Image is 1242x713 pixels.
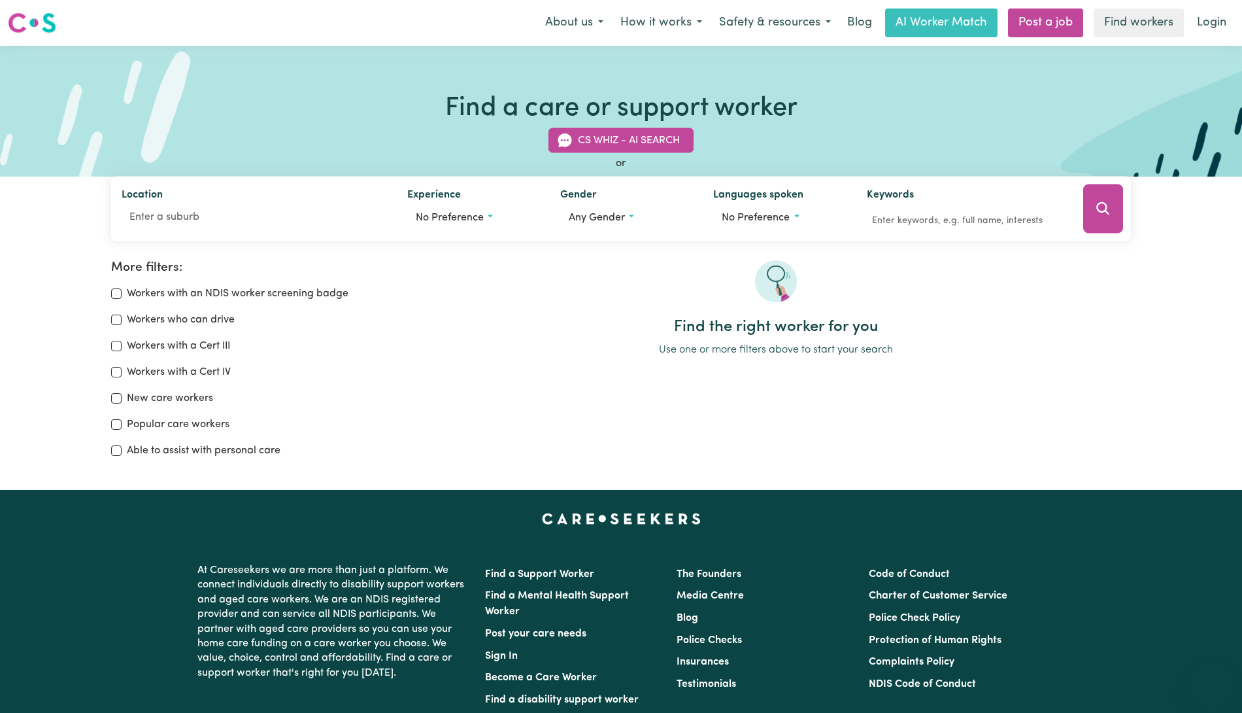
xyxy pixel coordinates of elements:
label: Experience [407,187,461,205]
img: Careseekers logo [8,11,56,35]
label: New care workers [127,391,213,406]
h2: Find the right worker for you [422,318,1130,337]
button: Search [1083,184,1123,234]
button: Safety & resources [711,9,839,37]
span: No preference [416,213,484,223]
label: Able to assist with personal care [127,443,280,459]
a: Police Checks [677,635,742,646]
button: Worker language preferences [713,205,845,230]
label: Location [122,187,163,205]
a: NDIS Code of Conduct [869,679,976,689]
a: Find a Mental Health Support Worker [485,591,629,617]
a: Find workers [1094,9,1184,37]
input: Enter keywords, e.g. full name, interests [867,211,1065,231]
a: Careseekers logo [8,8,56,38]
a: Media Centre [677,591,744,601]
label: Workers with an NDIS worker screening badge [127,286,348,302]
a: Insurances [677,657,729,667]
button: CS Whiz - AI Search [548,128,694,153]
a: Complaints Policy [869,657,954,667]
p: At Careseekers we are more than just a platform. We connect individuals directly to disability su... [197,558,469,686]
button: Worker experience options [407,205,539,230]
button: Worker gender preference [560,205,692,230]
h1: Find a care or support worker [445,93,797,124]
label: Gender [560,187,597,205]
span: Any gender [569,213,625,223]
iframe: Button to launch messaging window [1190,661,1232,703]
a: Careseekers home page [542,513,701,524]
a: Police Check Policy [869,613,960,623]
a: The Founders [677,569,741,580]
button: About us [537,9,612,37]
span: No preference [722,213,790,223]
a: Code of Conduct [869,569,950,580]
button: How it works [612,9,711,37]
a: Protection of Human Rights [869,635,1001,646]
a: Sign In [485,651,518,661]
div: or [111,156,1130,171]
a: Post your care needs [485,629,586,639]
a: AI Worker Match [885,9,998,37]
a: Post a job [1008,9,1083,37]
label: Keywords [867,187,914,205]
a: Testimonials [677,679,736,689]
h2: More filters: [111,260,406,275]
a: Charter of Customer Service [869,591,1007,601]
p: Use one or more filters above to start your search [422,342,1130,358]
a: Find a Support Worker [485,569,594,580]
a: Become a Care Worker [485,672,597,683]
label: Workers who can drive [127,312,235,328]
a: Login [1189,9,1234,37]
a: Blog [677,613,698,623]
label: Workers with a Cert IV [127,364,231,380]
a: Blog [839,9,880,37]
label: Languages spoken [713,187,803,205]
label: Popular care workers [127,417,229,432]
a: Find a disability support worker [485,695,639,705]
label: Workers with a Cert III [127,338,230,354]
input: Enter a suburb [122,205,386,229]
